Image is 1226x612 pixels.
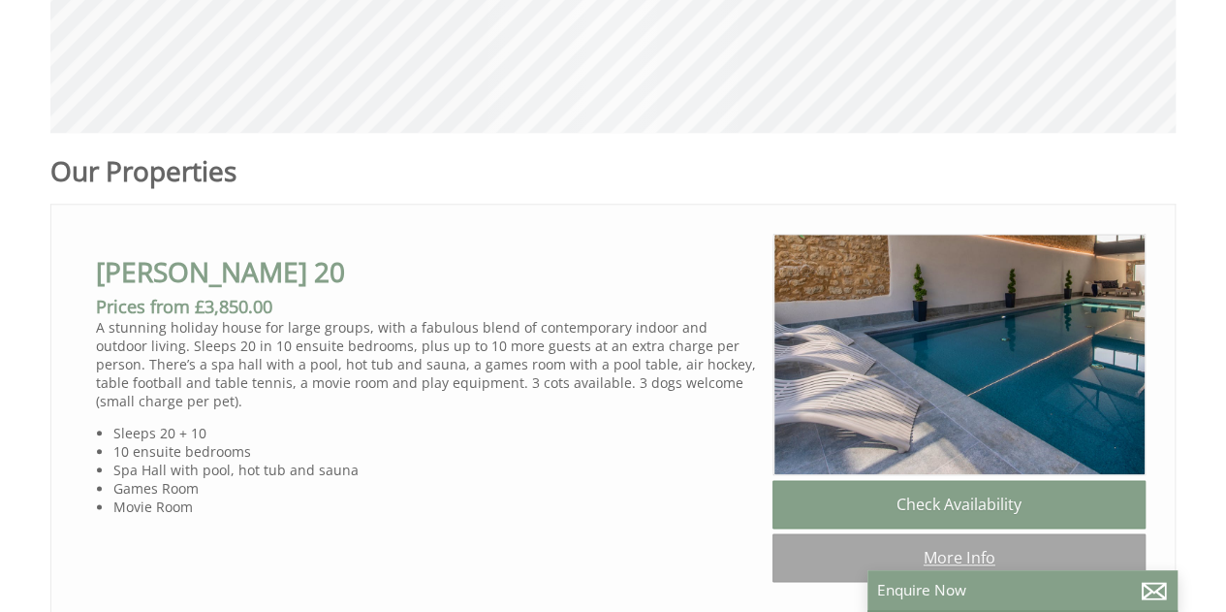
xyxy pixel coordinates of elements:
[772,533,1146,582] a: More Info
[772,480,1146,529] a: Check Availability
[113,498,757,516] li: Movie Room
[113,461,757,479] li: Spa Hall with pool, hot tub and sauna
[113,442,757,461] li: 10 ensuite bedrooms
[96,253,345,290] a: [PERSON_NAME] 20
[113,424,757,442] li: Sleeps 20 + 10
[96,295,757,318] h3: Prices from £3,850.00
[113,479,757,498] li: Games Room
[773,234,1147,475] img: Churchill_20_somerset_sleeps20_spa1_pool_spa_bbq_family_celebration_.content.original.jpg
[877,580,1168,600] p: Enquire Now
[50,152,782,189] h1: Our Properties
[96,318,757,410] p: A stunning holiday house for large groups, with a fabulous blend of contemporary indoor and outdo...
